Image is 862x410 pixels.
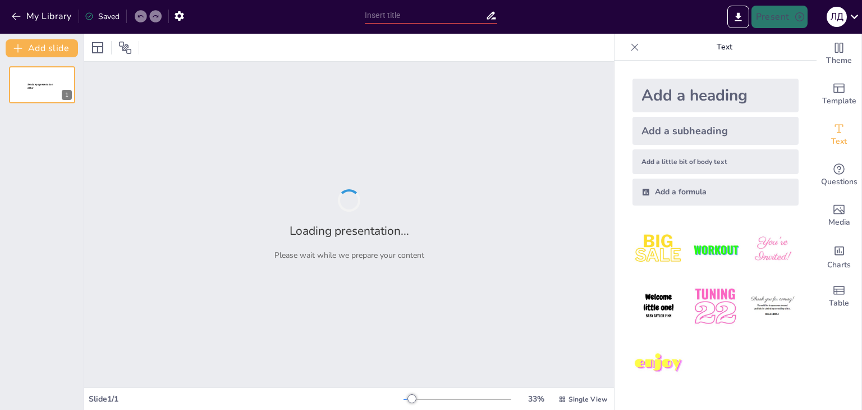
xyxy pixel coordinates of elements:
div: Add ready made slides [817,74,861,115]
div: Layout [89,39,107,57]
button: Present [751,6,808,28]
img: 3.jpeg [746,224,799,276]
div: Add images, graphics, shapes or video [817,195,861,236]
span: Text [831,135,847,148]
p: Text [644,34,805,61]
div: Add a table [817,276,861,317]
div: Saved [85,11,120,22]
img: 7.jpeg [632,338,685,390]
div: 33 % [522,394,549,404]
span: Media [828,216,850,229]
span: Sendsteps presentation editor [27,83,53,89]
div: Add a heading [632,79,799,112]
img: 1.jpeg [632,224,685,276]
span: Position [118,41,132,54]
div: Add a subheading [632,117,799,145]
div: Change the overall theme [817,34,861,74]
div: Л Д [827,7,847,27]
button: Л Д [827,6,847,28]
div: Add text boxes [817,115,861,155]
button: My Library [8,7,76,25]
span: Charts [827,259,851,271]
div: Add charts and graphs [817,236,861,276]
div: Slide 1 / 1 [89,394,404,404]
h2: Loading presentation... [290,223,409,239]
div: Get real-time input from your audience [817,155,861,195]
button: Add slide [6,39,78,57]
span: Table [829,297,849,309]
img: 2.jpeg [689,224,741,276]
div: Add a formula [632,179,799,206]
div: 1 [9,66,75,103]
input: Insert title [365,7,485,24]
p: Please wait while we prepare your content [274,250,424,261]
img: 4.jpeg [632,280,685,332]
span: Theme [826,54,852,67]
div: Add a little bit of body text [632,149,799,174]
span: Questions [821,176,858,188]
img: 5.jpeg [689,280,741,332]
span: Template [822,95,856,107]
span: Single View [568,395,607,404]
button: Export to PowerPoint [727,6,749,28]
img: 6.jpeg [746,280,799,332]
div: 1 [62,90,72,100]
